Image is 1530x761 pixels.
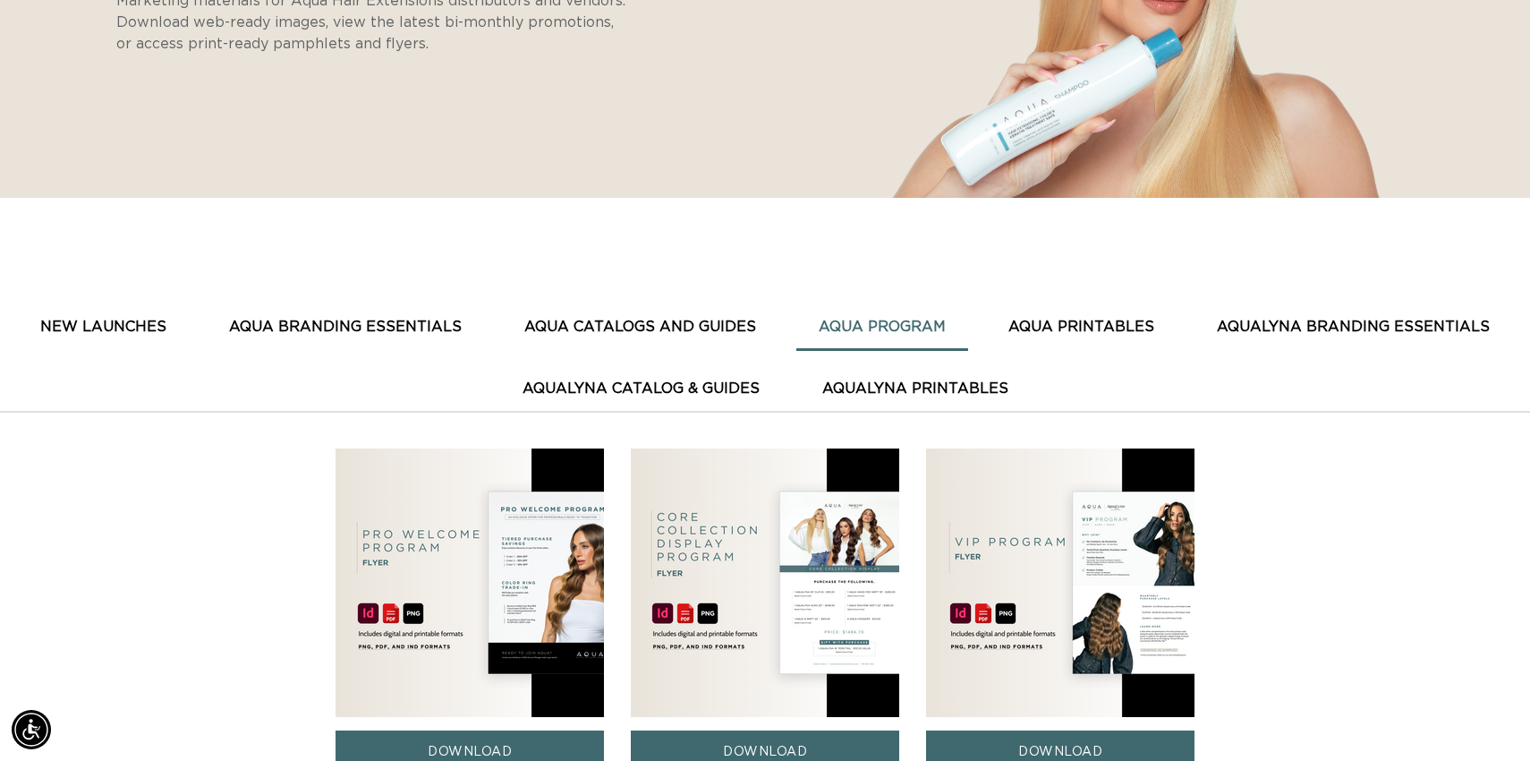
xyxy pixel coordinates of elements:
[12,710,51,749] div: Accessibility Menu
[1194,305,1512,349] button: AquaLyna Branding Essentials
[1441,675,1530,761] iframe: Chat Widget
[796,305,968,349] button: AQUA PROGRAM
[18,305,189,349] button: New Launches
[207,305,484,349] button: AQUA BRANDING ESSENTIALS
[986,305,1177,349] button: AQUA PRINTABLES
[502,305,778,349] button: AQUA CATALOGS AND GUIDES
[500,367,782,411] button: AquaLyna Catalog & Guides
[800,367,1031,411] button: AquaLyna Printables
